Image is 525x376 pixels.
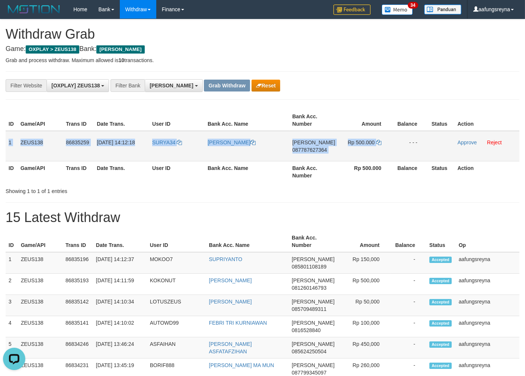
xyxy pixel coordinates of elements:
span: [PERSON_NAME] [292,277,334,283]
th: Rp 500.000 [338,161,393,182]
strong: 10 [118,57,124,63]
a: [PERSON_NAME] [209,277,252,283]
td: - [391,274,426,295]
img: panduan.png [424,4,461,15]
th: Amount [337,231,391,252]
td: [DATE] 14:10:34 [93,295,147,316]
span: Rp 500.000 [348,139,375,145]
span: Accepted [429,299,452,305]
td: Rp 500,000 [337,274,391,295]
th: Date Trans. [93,231,147,252]
a: Approve [458,139,477,145]
td: - - - [393,131,429,161]
td: ZEUS138 [18,252,63,274]
img: MOTION_logo.png [6,4,62,15]
span: Copy 085709489311 to clipboard [292,306,326,312]
td: AUTOWD99 [147,316,206,337]
button: [PERSON_NAME] [145,79,202,92]
h1: Withdraw Grab [6,27,519,42]
span: SURYA34 [152,139,176,145]
td: MOKOO7 [147,252,206,274]
th: Bank Acc. Name [205,110,289,131]
td: Rp 450,000 [337,337,391,359]
th: Game/API [17,110,63,131]
td: [DATE] 14:11:59 [93,274,147,295]
th: Bank Acc. Number [289,110,338,131]
th: Game/API [18,231,63,252]
th: ID [6,161,17,182]
span: 34 [408,2,418,9]
h1: 15 Latest Withdraw [6,210,519,225]
td: 86835141 [63,316,93,337]
td: 86835142 [63,295,93,316]
a: Reject [487,139,502,145]
h4: Game: Bank: [6,45,519,53]
span: [PERSON_NAME] [292,299,334,305]
td: ZEUS138 [18,295,63,316]
td: 86834246 [63,337,93,359]
th: Date Trans. [94,110,149,131]
td: aafungsreyna [456,274,519,295]
td: [DATE] 14:12:37 [93,252,147,274]
span: [DATE] 14:12:18 [97,139,135,145]
th: User ID [149,110,205,131]
th: User ID [147,231,206,252]
td: Rp 50,000 [337,295,391,316]
td: KOKONUT [147,274,206,295]
td: 86835196 [63,252,93,274]
a: [PERSON_NAME] [209,299,252,305]
th: Trans ID [63,161,94,182]
th: Balance [391,231,426,252]
button: [OXPLAY] ZEUS138 [47,79,109,92]
span: [PERSON_NAME] [292,362,334,368]
span: 86835259 [66,139,89,145]
td: Rp 150,000 [337,252,391,274]
th: User ID [149,161,205,182]
span: Copy 085624250504 to clipboard [292,348,326,354]
td: ZEUS138 [17,131,63,161]
span: OXPLAY > ZEUS138 [26,45,79,54]
td: - [391,252,426,274]
td: Rp 100,000 [337,316,391,337]
th: Status [429,161,455,182]
div: Filter Website [6,79,47,92]
th: ID [6,110,17,131]
th: Bank Acc. Name [205,161,289,182]
span: [PERSON_NAME] [96,45,144,54]
span: Copy 085801108189 to clipboard [292,264,326,270]
td: - [391,337,426,359]
th: Game/API [17,161,63,182]
a: [PERSON_NAME] [208,139,256,145]
span: [PERSON_NAME] [292,256,334,262]
th: Status [426,231,456,252]
a: FEBRI TRI KURNIAWAN [209,320,267,326]
a: Copy 500000 to clipboard [376,139,381,145]
td: 1 [6,131,17,161]
th: Op [456,231,519,252]
button: Open LiveChat chat widget [3,3,25,25]
p: Grab and process withdraw. Maximum allowed is transactions. [6,57,519,64]
th: ID [6,231,18,252]
td: 5 [6,337,18,359]
div: Filter Bank [111,79,145,92]
td: ASFAIHAN [147,337,206,359]
th: Bank Acc. Number [289,231,337,252]
span: Copy 087799345097 to clipboard [292,370,326,376]
th: Action [455,161,519,182]
th: Trans ID [63,231,93,252]
th: Balance [393,110,429,131]
span: Copy 087787627364 to clipboard [292,147,327,153]
td: [DATE] 14:10:02 [93,316,147,337]
th: Date Trans. [94,161,149,182]
div: Showing 1 to 1 of 1 entries [6,184,213,195]
span: [PERSON_NAME] [292,341,334,347]
th: Balance [393,161,429,182]
td: 86835193 [63,274,93,295]
td: 3 [6,295,18,316]
a: SURYA34 [152,139,182,145]
td: LOTUSZEUS [147,295,206,316]
span: [PERSON_NAME] [292,320,334,326]
span: Copy 081260146793 to clipboard [292,285,326,291]
td: - [391,295,426,316]
td: ZEUS138 [18,316,63,337]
